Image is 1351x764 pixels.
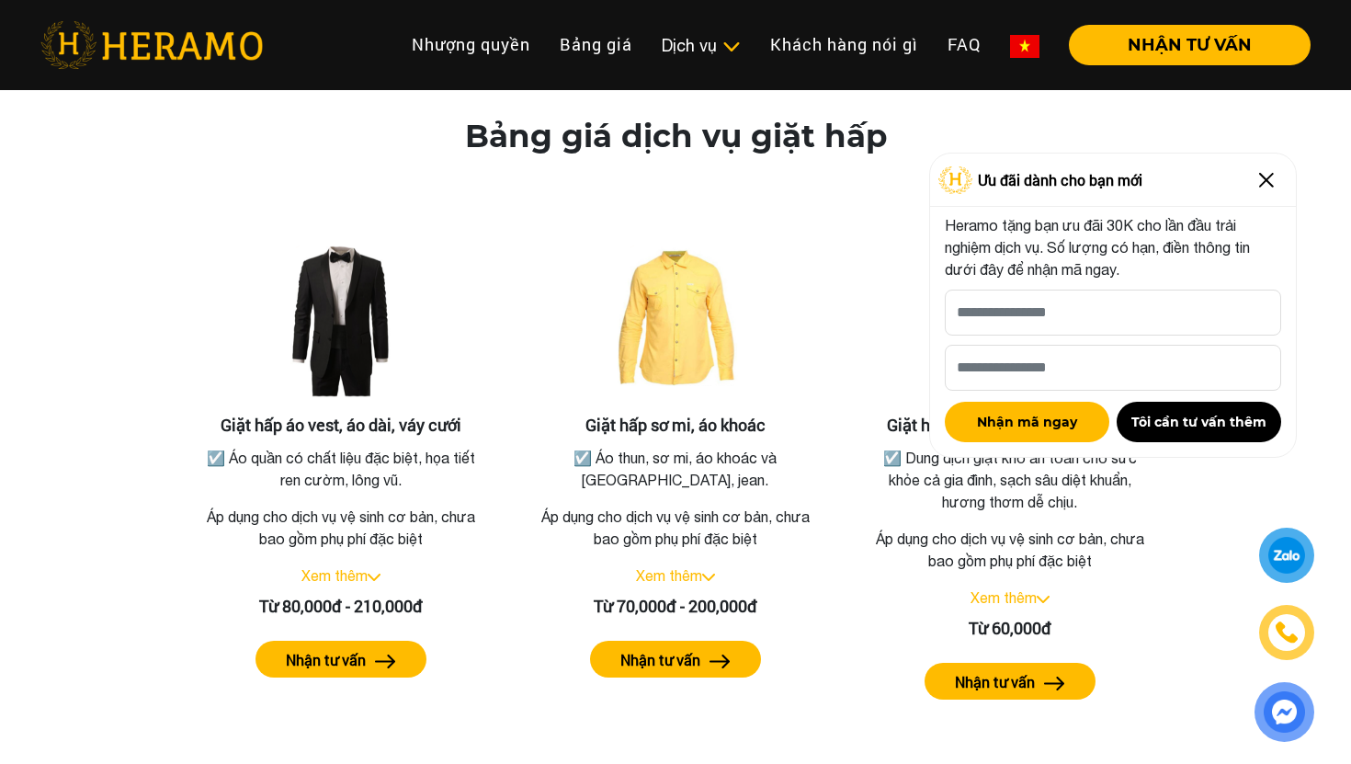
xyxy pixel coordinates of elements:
a: Khách hàng nói gì [755,25,933,64]
img: phone-icon [1276,621,1298,643]
button: Nhận tư vấn [925,663,1096,700]
a: Nhượng quyền [397,25,545,64]
img: Logo [938,166,973,194]
label: Nhận tư vấn [955,671,1035,693]
img: vn-flag.png [1010,35,1039,58]
div: Từ 60,000đ [864,616,1156,641]
div: Dịch vụ [662,33,741,58]
h3: Giặt hấp chăn mền, thú nhồi bông [864,416,1156,436]
label: Nhận tư vấn [286,649,366,671]
img: Giặt hấp chăn mền, thú nhồi bông [918,232,1102,416]
a: Xem thêm [301,567,368,584]
p: Áp dụng cho dịch vụ vệ sinh cơ bản, chưa bao gồm phụ phí đặc biệt [864,528,1156,572]
img: heramo-logo.png [40,21,263,69]
p: Áp dụng cho dịch vụ vệ sinh cơ bản, chưa bao gồm phụ phí đặc biệt [195,506,487,550]
img: subToggleIcon [721,38,741,56]
a: Nhận tư vấn arrow [529,641,822,678]
div: Từ 70,000đ - 200,000đ [529,594,822,619]
label: Nhận tư vấn [620,649,700,671]
h3: Giặt hấp sơ mi, áo khoác [529,416,822,436]
p: ☑️ Dung dịch giặt khô an toàn cho sức khỏe cả gia đình, sạch sâu diệt khuẩn, hương thơm dễ chịu. [868,447,1152,513]
img: arrow_down.svg [368,574,380,581]
button: Nhận mã ngay [945,402,1109,442]
a: Xem thêm [636,567,702,584]
button: Nhận tư vấn [255,641,426,678]
a: Nhận tư vấn arrow [195,641,487,678]
img: arrow [1044,677,1065,690]
button: Nhận tư vấn [590,641,761,678]
button: Tôi cần tư vấn thêm [1117,402,1281,442]
a: NHẬN TƯ VẤN [1054,37,1311,53]
img: Close [1252,165,1281,195]
button: NHẬN TƯ VẤN [1069,25,1311,65]
img: arrow [710,655,731,668]
img: Giặt hấp áo vest, áo dài, váy cưới [249,232,433,416]
a: Nhận tư vấn arrow [864,663,1156,700]
h3: Giặt hấp áo vest, áo dài, váy cưới [195,416,487,436]
img: arrow [375,655,396,668]
p: Heramo tặng bạn ưu đãi 30K cho lần đầu trải nghiệm dịch vụ. Số lượng có hạn, điền thông tin dưới ... [945,214,1281,280]
p: ☑️ Áo quần có chất liệu đặc biệt, họa tiết ren cườm, lông vũ. [199,447,483,491]
a: FAQ [933,25,995,64]
p: Áp dụng cho dịch vụ vệ sinh cơ bản, chưa bao gồm phụ phí đặc biệt [529,506,822,550]
a: Xem thêm [971,589,1037,606]
h2: Bảng giá dịch vụ giặt hấp [465,118,887,155]
div: Từ 80,000đ - 210,000đ [195,594,487,619]
img: arrow_down.svg [1037,596,1050,603]
a: phone-icon [1260,606,1313,659]
p: ☑️ Áo thun, sơ mi, áo khoác và [GEOGRAPHIC_DATA], jean. [533,447,818,491]
span: Ưu đãi dành cho bạn mới [978,169,1142,191]
a: Bảng giá [545,25,647,64]
img: arrow_down.svg [702,574,715,581]
img: Giặt hấp sơ mi, áo khoác [584,232,767,416]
